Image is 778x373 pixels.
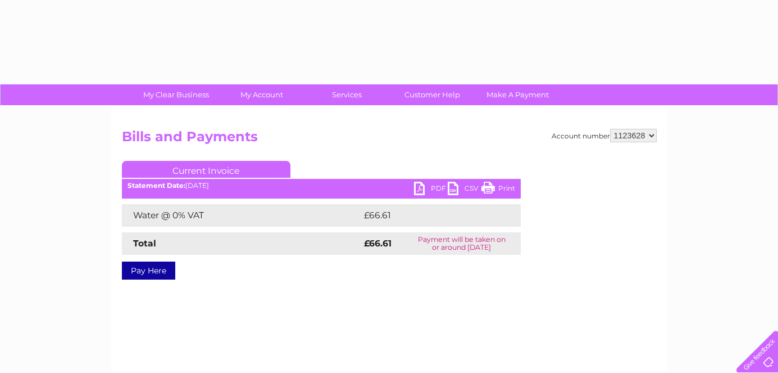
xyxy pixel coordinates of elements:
[552,129,657,142] div: Account number
[403,232,521,255] td: Payment will be taken on or around [DATE]
[122,262,175,280] a: Pay Here
[414,182,448,198] a: PDF
[361,204,497,227] td: £66.61
[133,238,156,249] strong: Total
[301,84,393,105] a: Services
[364,238,392,249] strong: £66.61
[122,161,290,178] a: Current Invoice
[386,84,479,105] a: Customer Help
[471,84,564,105] a: Make A Payment
[122,129,657,150] h2: Bills and Payments
[215,84,308,105] a: My Account
[130,84,222,105] a: My Clear Business
[448,182,481,198] a: CSV
[122,204,361,227] td: Water @ 0% VAT
[481,182,515,198] a: Print
[128,181,185,190] b: Statement Date:
[122,182,521,190] div: [DATE]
